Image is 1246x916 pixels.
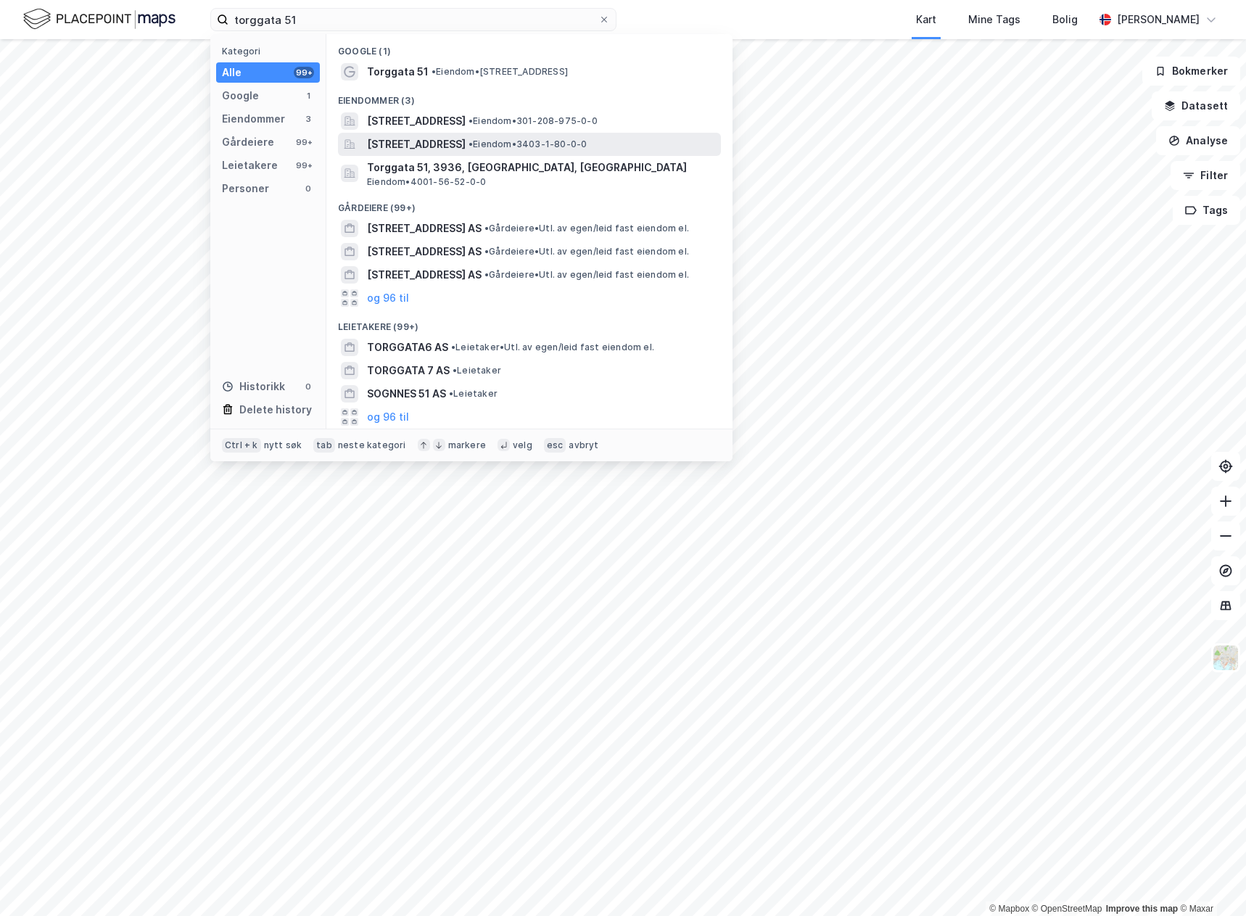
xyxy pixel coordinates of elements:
[294,136,314,148] div: 99+
[469,139,473,149] span: •
[228,9,598,30] input: Søk på adresse, matrikkel, gårdeiere, leietakere eller personer
[302,183,314,194] div: 0
[302,113,314,125] div: 3
[451,342,455,352] span: •
[222,133,274,151] div: Gårdeiere
[302,381,314,392] div: 0
[222,64,242,81] div: Alle
[453,365,457,376] span: •
[367,266,482,284] span: [STREET_ADDRESS] AS
[326,34,733,60] div: Google (1)
[1052,11,1078,28] div: Bolig
[453,365,501,376] span: Leietaker
[326,191,733,217] div: Gårdeiere (99+)
[367,362,450,379] span: TORGGATA 7 AS
[569,440,598,451] div: avbryt
[1212,644,1239,672] img: Z
[1142,57,1240,86] button: Bokmerker
[469,115,598,127] span: Eiendom • 301-208-975-0-0
[916,11,936,28] div: Kart
[449,388,453,399] span: •
[326,310,733,336] div: Leietakere (99+)
[222,378,285,395] div: Historikk
[313,438,335,453] div: tab
[367,408,409,426] button: og 96 til
[367,339,448,356] span: TORGGATA6 AS
[1106,904,1178,914] a: Improve this map
[513,440,532,451] div: velg
[449,388,498,400] span: Leietaker
[469,115,473,126] span: •
[367,243,482,260] span: [STREET_ADDRESS] AS
[1173,846,1246,916] div: Kontrollprogram for chat
[222,438,261,453] div: Ctrl + k
[367,136,466,153] span: [STREET_ADDRESS]
[239,401,312,418] div: Delete history
[432,66,436,77] span: •
[1173,196,1240,225] button: Tags
[264,440,302,451] div: nytt søk
[484,246,489,257] span: •
[1171,161,1240,190] button: Filter
[294,67,314,78] div: 99+
[469,139,587,150] span: Eiendom • 3403-1-80-0-0
[1152,91,1240,120] button: Datasett
[1117,11,1200,28] div: [PERSON_NAME]
[222,157,278,174] div: Leietakere
[326,83,733,110] div: Eiendommer (3)
[1032,904,1102,914] a: OpenStreetMap
[1156,126,1240,155] button: Analyse
[432,66,568,78] span: Eiendom • [STREET_ADDRESS]
[302,90,314,102] div: 1
[367,289,409,307] button: og 96 til
[484,269,689,281] span: Gårdeiere • Utl. av egen/leid fast eiendom el.
[484,223,689,234] span: Gårdeiere • Utl. av egen/leid fast eiendom el.
[367,220,482,237] span: [STREET_ADDRESS] AS
[448,440,486,451] div: markere
[989,904,1029,914] a: Mapbox
[367,63,429,81] span: Torggata 51
[367,159,715,176] span: Torggata 51, 3936, [GEOGRAPHIC_DATA], [GEOGRAPHIC_DATA]
[367,385,446,403] span: SOGNNES 51 AS
[294,160,314,171] div: 99+
[1173,846,1246,916] iframe: Chat Widget
[222,46,320,57] div: Kategori
[484,246,689,257] span: Gårdeiere • Utl. av egen/leid fast eiendom el.
[544,438,566,453] div: esc
[968,11,1020,28] div: Mine Tags
[338,440,406,451] div: neste kategori
[484,223,489,234] span: •
[222,87,259,104] div: Google
[484,269,489,280] span: •
[222,110,285,128] div: Eiendommer
[222,180,269,197] div: Personer
[451,342,654,353] span: Leietaker • Utl. av egen/leid fast eiendom el.
[367,176,486,188] span: Eiendom • 4001-56-52-0-0
[367,112,466,130] span: [STREET_ADDRESS]
[23,7,176,32] img: logo.f888ab2527a4732fd821a326f86c7f29.svg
